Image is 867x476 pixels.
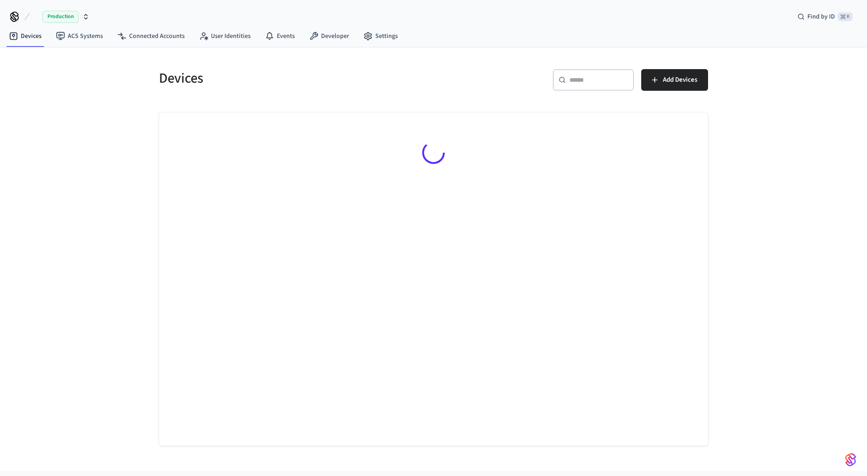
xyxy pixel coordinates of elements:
a: User Identities [192,28,258,44]
span: Find by ID [807,12,835,21]
span: Add Devices [663,74,697,86]
a: Devices [2,28,49,44]
a: ACS Systems [49,28,110,44]
button: Add Devices [641,69,708,91]
a: Events [258,28,302,44]
a: Settings [356,28,405,44]
span: ⌘ K [838,12,853,21]
a: Developer [302,28,356,44]
h5: Devices [159,69,428,88]
span: Production [42,11,79,23]
a: Connected Accounts [110,28,192,44]
div: Find by ID⌘ K [790,9,860,25]
img: SeamLogoGradient.69752ec5.svg [845,453,856,467]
